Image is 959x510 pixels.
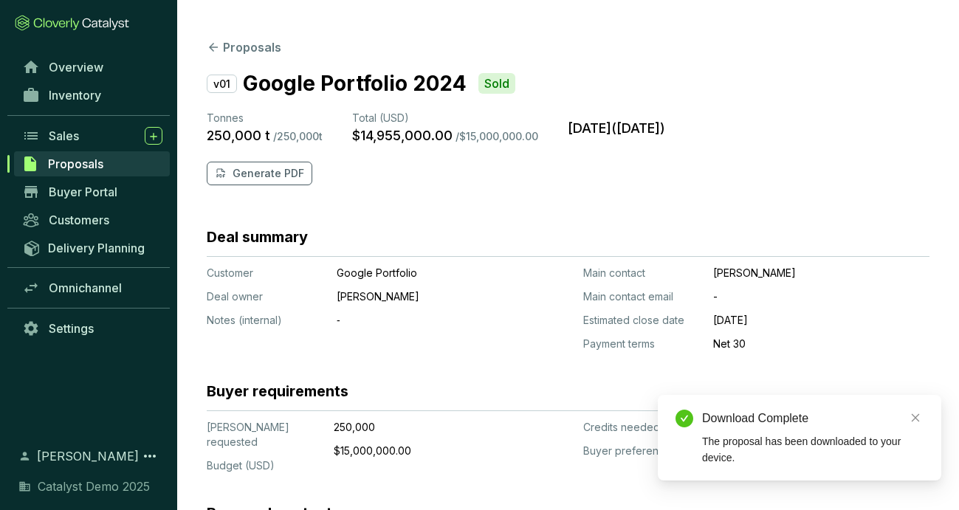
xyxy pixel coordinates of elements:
p: [PERSON_NAME] [337,289,510,304]
span: Delivery Planning [48,241,145,255]
p: Main contact email [583,289,701,304]
p: [PERSON_NAME] [713,266,930,280]
p: 250,000 [334,420,507,435]
p: Payment terms [583,337,701,351]
p: / $15,000,000.00 [456,130,538,143]
p: Net 30 [713,337,930,351]
button: Proposals [207,38,281,56]
div: The proposal has been downloaded to your device. [702,433,924,466]
p: [DATE] ( [DATE] ) [568,120,665,137]
span: Catalyst Demo 2025 [38,478,150,495]
span: [PERSON_NAME] [37,447,139,465]
p: [DATE] [713,313,930,328]
p: Estimated close date [583,313,701,328]
p: Google Portfolio 2024 [243,68,467,99]
a: Overview [15,55,170,80]
a: Buyer Portal [15,179,170,204]
a: Inventory [15,83,170,108]
p: ‐ [337,313,510,328]
button: Generate PDF [207,162,312,185]
p: v01 [207,75,237,93]
span: close [910,413,921,423]
span: check-circle [676,410,693,427]
span: Settings [49,321,94,336]
a: Proposals [14,151,170,176]
p: $15,000,000.00 [334,444,507,458]
span: Total (USD) [352,111,409,124]
p: Buyer preferences [583,444,701,458]
p: [PERSON_NAME] requested [207,420,322,449]
div: Download Complete [702,410,924,427]
h3: Deal summary [207,227,308,247]
p: Generate PDF [233,166,304,181]
p: Main contact [583,266,701,280]
p: Customer [207,266,325,280]
span: Proposals [48,156,103,171]
p: Deal owner [207,289,325,304]
a: Close [907,410,924,426]
p: Tonnes [207,111,323,125]
p: Notes (internal) [207,313,325,328]
a: Delivery Planning [15,235,170,260]
span: Omnichannel [49,280,122,295]
span: Inventory [49,88,101,103]
p: Sold [484,76,509,92]
a: Customers [15,207,170,232]
h3: Buyer requirements [207,381,348,402]
span: Sales [49,128,79,143]
a: Settings [15,316,170,341]
span: Customers [49,213,109,227]
p: / 250,000 t [273,130,323,143]
p: $14,955,000.00 [352,127,453,144]
span: Buyer Portal [49,185,117,199]
span: Overview [49,60,103,75]
p: Google Portfolio [337,266,510,280]
span: Budget (USD) [207,459,275,472]
a: Sales [15,123,170,148]
a: Omnichannel [15,275,170,300]
p: 250,000 t [207,127,270,144]
p: Credits needed by [583,420,701,435]
p: - [713,289,930,304]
